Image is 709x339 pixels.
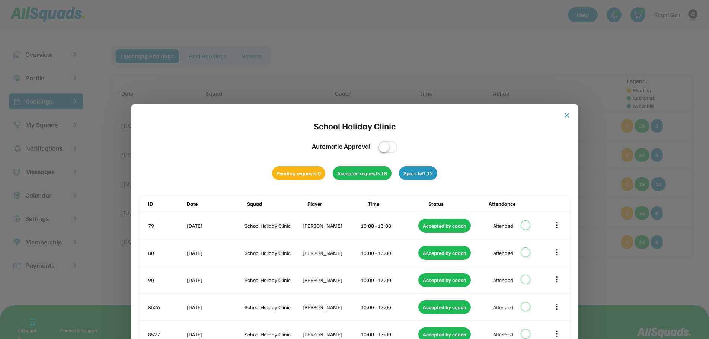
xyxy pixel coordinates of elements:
[493,330,513,338] div: Attended
[148,303,185,311] div: 8526
[245,222,301,230] div: School Holiday Clinic
[148,222,185,230] div: 79
[361,303,417,311] div: 10:00 - 13:00
[418,273,471,287] div: Accepted by coach
[312,141,371,151] div: Automatic Approval
[368,200,427,208] div: Time
[493,249,513,257] div: Attended
[148,276,185,284] div: 90
[361,330,417,338] div: 10:00 - 13:00
[493,276,513,284] div: Attended
[303,303,359,311] div: [PERSON_NAME]
[148,200,185,208] div: ID
[361,276,417,284] div: 10:00 - 13:00
[303,222,359,230] div: [PERSON_NAME]
[148,330,185,338] div: 8527
[361,222,417,230] div: 10:00 - 13:00
[187,276,243,284] div: [DATE]
[493,222,513,230] div: Attended
[303,276,359,284] div: [PERSON_NAME]
[307,200,366,208] div: Player
[272,166,325,180] div: Pending requests 0
[333,166,392,180] div: Accepted requests 18
[247,200,306,208] div: Squad
[428,200,487,208] div: Status
[245,249,301,257] div: School Holiday Clinic
[314,119,396,132] div: School Holiday Clinic
[187,222,243,230] div: [DATE]
[303,330,359,338] div: [PERSON_NAME]
[493,303,513,311] div: Attended
[245,276,301,284] div: School Holiday Clinic
[418,246,471,260] div: Accepted by coach
[489,200,547,208] div: Attendance
[418,300,471,314] div: Accepted by coach
[245,303,301,311] div: School Holiday Clinic
[418,219,471,233] div: Accepted by coach
[148,249,185,257] div: 80
[303,249,359,257] div: [PERSON_NAME]
[187,330,243,338] div: [DATE]
[399,166,437,180] div: Spots left 12
[187,200,246,208] div: Date
[563,112,571,119] button: close
[361,249,417,257] div: 10:00 - 13:00
[245,330,301,338] div: School Holiday Clinic
[187,303,243,311] div: [DATE]
[187,249,243,257] div: [DATE]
